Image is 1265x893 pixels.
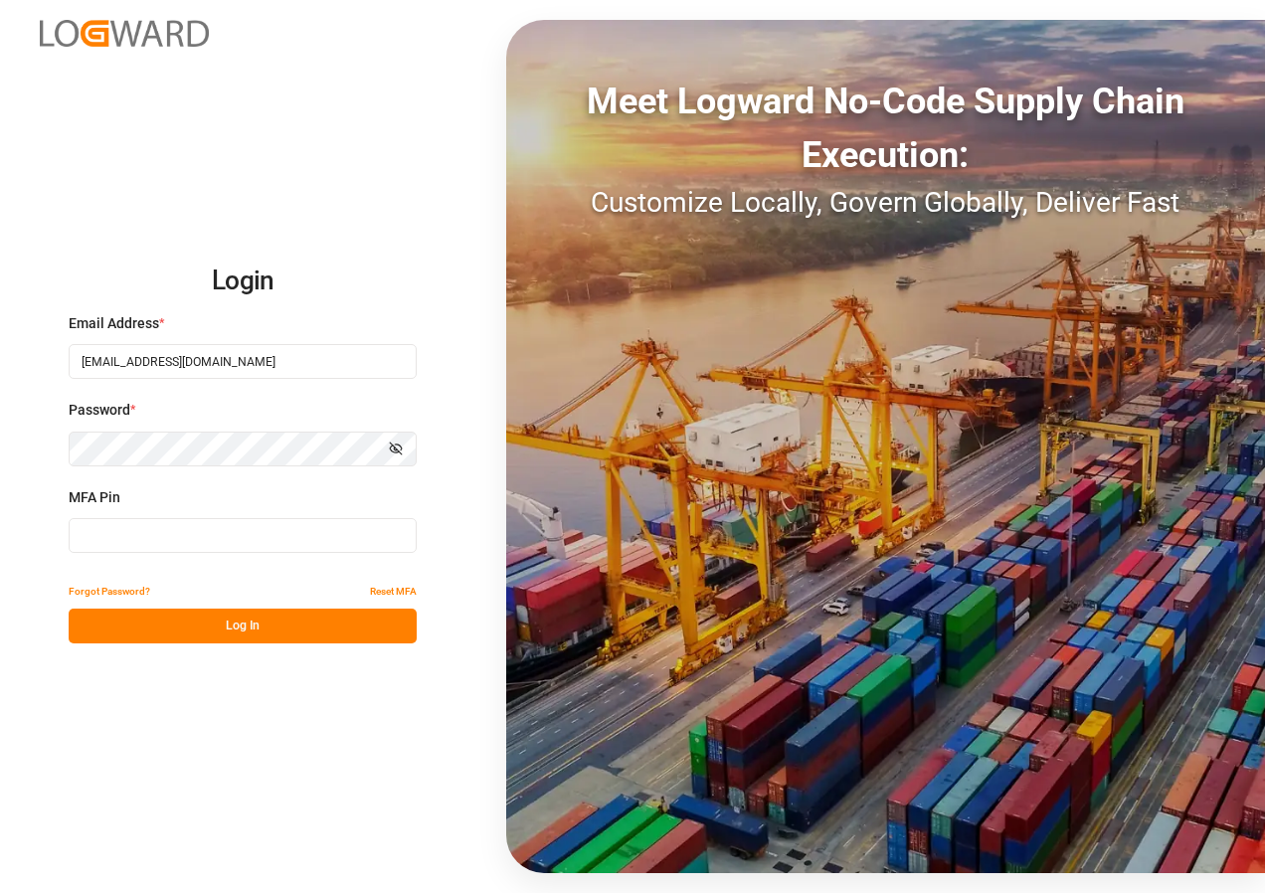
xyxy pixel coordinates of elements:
span: MFA Pin [69,487,120,508]
input: Enter your email [69,344,417,379]
button: Forgot Password? [69,574,150,609]
span: Email Address [69,313,159,334]
span: Password [69,400,130,421]
button: Log In [69,609,417,643]
h2: Login [69,250,417,313]
div: Customize Locally, Govern Globally, Deliver Fast [506,182,1265,224]
img: Logward_new_orange.png [40,20,209,47]
button: Reset MFA [370,574,417,609]
div: Meet Logward No-Code Supply Chain Execution: [506,75,1265,182]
